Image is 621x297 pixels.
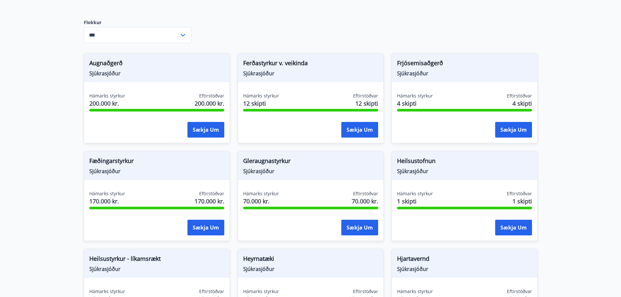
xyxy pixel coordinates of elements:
[89,99,125,108] span: 200.000 kr.
[507,190,532,197] span: Eftirstöðvar
[397,265,532,273] span: Sjúkrasjóður
[89,265,224,273] span: Sjúkrasjóður
[89,168,224,175] span: Sjúkrasjóður
[89,70,224,77] span: Sjúkrasjóður
[243,254,378,265] span: Heyrnatæki
[507,288,532,295] span: Eftirstöðvar
[353,93,378,99] span: Eftirstöðvar
[341,220,378,235] button: Sækja um
[397,70,532,77] span: Sjúkrasjóður
[89,197,125,205] span: 170.000 kr.
[243,99,279,108] span: 12 skipti
[195,99,224,108] span: 200.000 kr.
[495,122,532,138] button: Sækja um
[243,59,378,70] span: Ferðastyrkur v. veikinda
[89,254,224,265] span: Heilsustyrkur - líkamsrækt
[243,197,279,205] span: 70.000 kr.
[397,156,532,168] span: Heilsustofnun
[199,93,224,99] span: Eftirstöðvar
[397,197,433,205] span: 1 skipti
[243,190,279,197] span: Hámarks styrkur
[341,122,378,138] button: Sækja um
[84,19,191,26] label: Flokkur
[512,197,532,205] span: 1 skipti
[199,190,224,197] span: Eftirstöðvar
[243,168,378,175] span: Sjúkrasjóður
[195,197,224,205] span: 170.000 kr.
[355,99,378,108] span: 12 skipti
[507,93,532,99] span: Eftirstöðvar
[353,288,378,295] span: Eftirstöðvar
[397,93,433,99] span: Hámarks styrkur
[397,254,532,265] span: Hjartavernd
[512,99,532,108] span: 4 skipti
[89,93,125,99] span: Hámarks styrkur
[243,70,378,77] span: Sjúkrasjóður
[89,190,125,197] span: Hámarks styrkur
[397,288,433,295] span: Hámarks styrkur
[352,197,378,205] span: 70.000 kr.
[243,265,378,273] span: Sjúkrasjóður
[243,288,279,295] span: Hámarks styrkur
[89,288,125,295] span: Hámarks styrkur
[243,93,279,99] span: Hámarks styrkur
[199,288,224,295] span: Eftirstöðvar
[243,156,378,168] span: Gleraugnastyrkur
[187,122,224,138] button: Sækja um
[397,59,532,70] span: Frjósemisaðgerð
[397,99,433,108] span: 4 skipti
[187,220,224,235] button: Sækja um
[89,156,224,168] span: Fæðingarstyrkur
[353,190,378,197] span: Eftirstöðvar
[397,190,433,197] span: Hámarks styrkur
[495,220,532,235] button: Sækja um
[397,168,532,175] span: Sjúkrasjóður
[89,59,224,70] span: Augnaðgerð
